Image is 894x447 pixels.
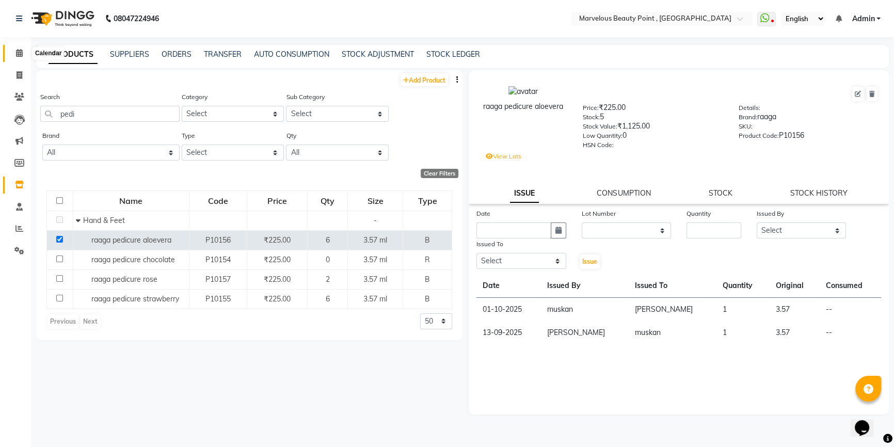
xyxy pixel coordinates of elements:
[363,235,387,245] span: 3.57 ml
[83,216,125,225] span: Hand & Feet
[476,298,541,322] td: 01-10-2025
[40,92,60,102] label: Search
[286,131,296,140] label: Qty
[42,131,59,140] label: Brand
[582,209,616,218] label: Lot Number
[739,130,879,145] div: P10156
[476,209,490,218] label: Date
[264,255,291,264] span: ₹225.00
[709,188,732,198] a: STOCK
[404,191,451,210] div: Type
[583,103,599,113] label: Price:
[739,113,757,122] label: Brand:
[425,235,430,245] span: B
[770,274,820,298] th: Original
[264,294,291,304] span: ₹225.00
[583,121,723,135] div: ₹1,125.00
[583,113,600,122] label: Stock:
[205,235,231,245] span: P10156
[541,321,629,344] td: [PERSON_NAME]
[739,111,879,126] div: raaga
[820,274,881,298] th: Consumed
[91,275,157,284] span: raaga pedicure rose
[629,321,716,344] td: muskan
[91,235,171,245] span: raaga pedicure aloevera
[76,216,83,225] span: Collapse Row
[583,140,614,150] label: HSN Code:
[401,73,448,86] a: Add Product
[205,294,231,304] span: P10155
[205,275,231,284] span: P10157
[580,254,600,269] button: Issue
[629,298,716,322] td: [PERSON_NAME]
[739,131,779,140] label: Product Code:
[182,92,207,102] label: Category
[486,152,521,161] label: View Lots
[476,240,503,249] label: Issued To
[286,92,324,102] label: Sub Category
[820,298,881,322] td: --
[583,111,723,126] div: 5
[40,106,180,122] input: Search by product name or code
[74,191,188,210] div: Name
[739,122,753,131] label: SKU:
[716,274,770,298] th: Quantity
[326,235,330,245] span: 6
[49,45,98,64] a: PRODUCTS
[91,294,179,304] span: raaga pedicure strawberry
[426,50,480,59] a: STOCK LEDGER
[33,47,64,60] div: Calendar
[254,50,329,59] a: AUTO CONSUMPTION
[851,406,884,437] iframe: chat widget
[248,191,307,210] div: Price
[510,184,539,203] a: ISSUE
[374,216,377,225] span: -
[583,122,617,131] label: Stock Value:
[205,255,231,264] span: P10154
[26,4,97,33] img: logo
[716,321,770,344] td: 1
[110,50,149,59] a: SUPPLIERS
[363,275,387,284] span: 3.57 ml
[363,255,387,264] span: 3.57 ml
[425,255,430,264] span: R
[687,209,711,218] label: Quantity
[204,50,242,59] a: TRANSFER
[770,298,820,322] td: 3.57
[326,275,330,284] span: 2
[739,103,760,113] label: Details:
[583,131,622,140] label: Low Quantity:
[190,191,246,210] div: Code
[91,255,175,264] span: raaga pedicure chocolate
[114,4,159,33] b: 08047224946
[820,321,881,344] td: --
[363,294,387,304] span: 3.57 ml
[541,298,629,322] td: muskan
[425,275,430,284] span: B
[162,50,191,59] a: ORDERS
[308,191,347,210] div: Qty
[421,169,458,178] div: Clear Filters
[716,298,770,322] td: 1
[629,274,716,298] th: Issued To
[508,86,538,97] img: avatar
[770,321,820,344] td: 3.57
[326,255,330,264] span: 0
[342,50,414,59] a: STOCK ADJUSTMENT
[326,294,330,304] span: 6
[348,191,402,210] div: Size
[264,235,291,245] span: ₹225.00
[582,258,597,265] span: Issue
[476,274,541,298] th: Date
[264,275,291,284] span: ₹225.00
[757,209,784,218] label: Issued By
[852,13,874,24] span: Admin
[583,130,723,145] div: 0
[182,131,195,140] label: Type
[479,101,567,112] div: raaga pedicure aloevera
[476,321,541,344] td: 13-09-2025
[541,274,629,298] th: Issued By
[425,294,430,304] span: B
[597,188,650,198] a: CONSUMPTION
[583,102,723,117] div: ₹225.00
